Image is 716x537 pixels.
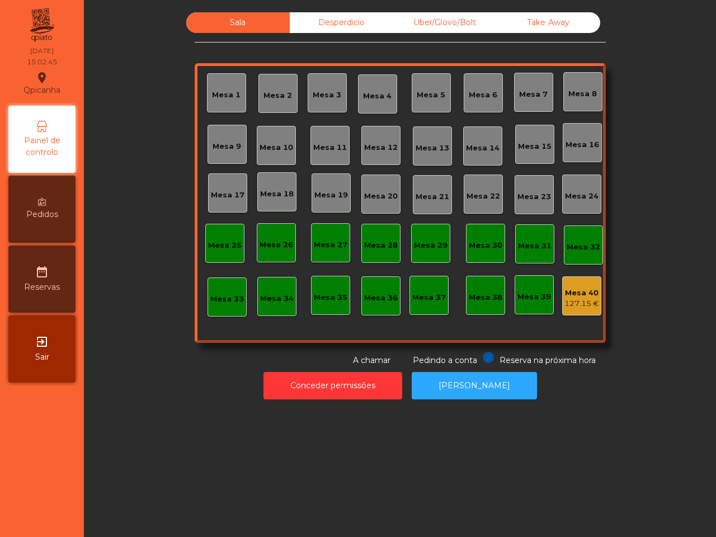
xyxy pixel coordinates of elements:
[23,69,60,97] div: Qpicanha
[519,89,548,100] div: Mesa 7
[467,191,500,202] div: Mesa 22
[35,351,49,363] span: Sair
[212,89,241,101] div: Mesa 1
[211,190,244,201] div: Mesa 17
[469,240,502,251] div: Mesa 30
[260,239,293,251] div: Mesa 26
[24,281,60,293] span: Reservas
[290,12,393,33] div: Desperdicio
[517,291,551,303] div: Mesa 39
[412,292,446,303] div: Mesa 37
[364,191,398,202] div: Mesa 20
[364,142,398,153] div: Mesa 12
[500,355,596,365] span: Reserva na próxima hora
[213,141,241,152] div: Mesa 9
[568,88,597,100] div: Mesa 8
[313,142,347,153] div: Mesa 11
[364,240,398,251] div: Mesa 28
[364,293,398,304] div: Mesa 36
[413,355,477,365] span: Pedindo a conta
[210,294,244,305] div: Mesa 33
[30,46,54,56] div: [DATE]
[518,241,552,252] div: Mesa 31
[566,139,599,150] div: Mesa 16
[263,372,402,399] button: Conceder permissões
[186,12,290,33] div: Sala
[363,91,392,102] div: Mesa 4
[414,240,447,251] div: Mesa 29
[416,143,449,154] div: Mesa 13
[469,292,502,303] div: Mesa 38
[314,239,347,251] div: Mesa 27
[28,6,55,45] img: qpiato
[314,292,347,303] div: Mesa 35
[313,89,341,101] div: Mesa 3
[567,242,600,253] div: Mesa 32
[469,89,497,101] div: Mesa 6
[35,335,49,348] i: exit_to_app
[260,189,294,200] div: Mesa 18
[497,12,600,33] div: Take Away
[260,142,293,153] div: Mesa 10
[314,190,348,201] div: Mesa 19
[393,12,497,33] div: Uber/Glovo/Bolt
[260,293,294,304] div: Mesa 34
[35,265,49,279] i: date_range
[518,141,552,152] div: Mesa 15
[27,57,57,67] div: 15:02:45
[35,71,49,84] i: location_on
[416,191,449,202] div: Mesa 21
[208,240,242,251] div: Mesa 25
[466,143,500,154] div: Mesa 14
[564,288,599,299] div: Mesa 40
[26,209,58,220] span: Pedidos
[263,90,292,101] div: Mesa 2
[517,191,551,202] div: Mesa 23
[417,89,445,101] div: Mesa 5
[11,135,73,158] span: Painel de controlo
[565,191,599,202] div: Mesa 24
[564,298,599,309] div: 127.15 €
[412,372,537,399] button: [PERSON_NAME]
[353,355,390,365] span: A chamar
